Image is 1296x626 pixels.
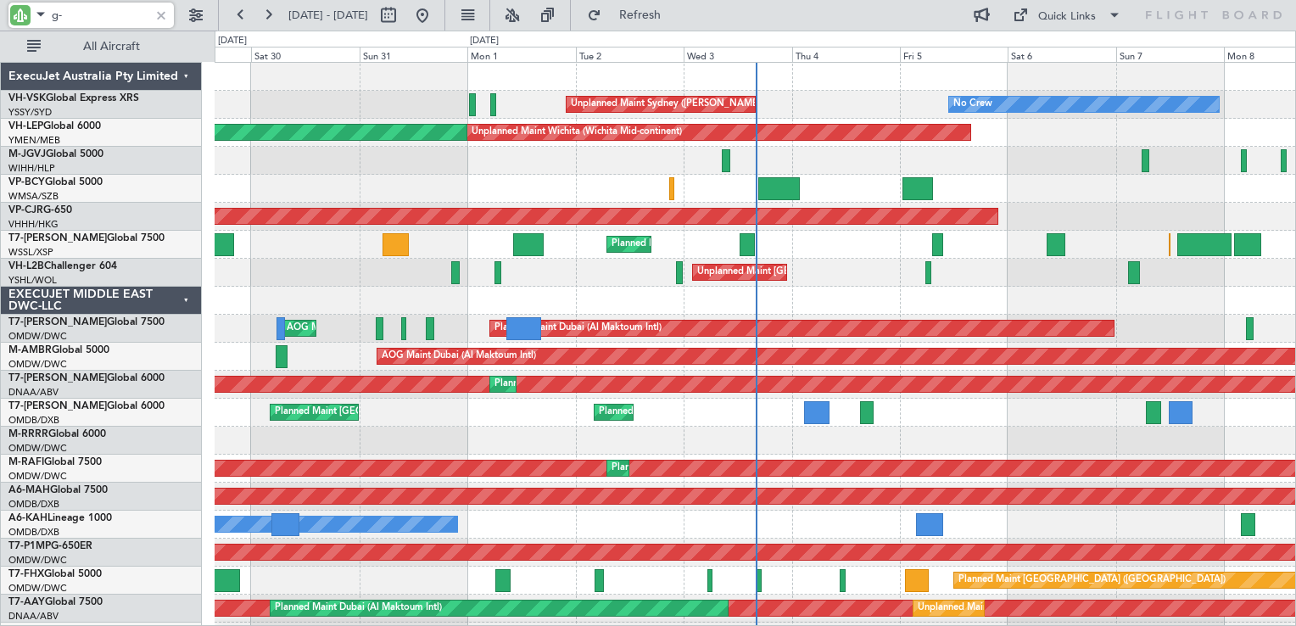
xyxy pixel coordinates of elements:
[8,569,102,579] a: T7-FHXGlobal 5000
[792,47,900,62] div: Thu 4
[8,233,107,243] span: T7-[PERSON_NAME]
[8,190,59,203] a: WMSA/SZB
[8,457,44,467] span: M-RAFI
[571,92,779,117] div: Unplanned Maint Sydney ([PERSON_NAME] Intl)
[251,47,359,62] div: Sat 30
[8,233,165,243] a: T7-[PERSON_NAME]Global 7500
[8,134,60,147] a: YMEN/MEB
[8,386,59,399] a: DNAA/ABV
[8,345,109,355] a: M-AMBRGlobal 5000
[467,47,575,62] div: Mon 1
[8,205,43,215] span: VP-CJR
[8,541,51,551] span: T7-P1MP
[19,33,184,60] button: All Aircraft
[8,93,46,103] span: VH-VSK
[8,246,53,259] a: WSSL/XSP
[8,429,106,439] a: M-RRRRGlobal 6000
[8,401,165,411] a: T7-[PERSON_NAME]Global 6000
[8,330,67,343] a: OMDW/DWC
[1038,8,1096,25] div: Quick Links
[8,121,101,131] a: VH-LEPGlobal 6000
[8,177,45,187] span: VP-BCY
[8,218,59,231] a: VHHH/HKG
[382,344,536,369] div: AOG Maint Dubai (Al Maktoum Intl)
[599,400,882,425] div: Planned Maint [GEOGRAPHIC_DATA] ([GEOGRAPHIC_DATA] Intl)
[275,595,442,621] div: Planned Maint Dubai (Al Maktoum Intl)
[8,442,67,455] a: OMDW/DWC
[8,317,165,327] a: T7-[PERSON_NAME]Global 7500
[8,401,107,411] span: T7-[PERSON_NAME]
[1004,2,1130,29] button: Quick Links
[360,47,467,62] div: Sun 31
[8,541,92,551] a: T7-P1MPG-650ER
[8,569,44,579] span: T7-FHX
[8,429,48,439] span: M-RRRR
[494,372,662,397] div: Planned Maint Dubai (Al Maktoum Intl)
[612,232,779,257] div: Planned Maint Dubai (Al Maktoum Intl)
[953,92,992,117] div: No Crew
[288,8,368,23] span: [DATE] - [DATE]
[8,554,67,567] a: OMDW/DWC
[958,567,1226,593] div: Planned Maint [GEOGRAPHIC_DATA] ([GEOGRAPHIC_DATA])
[8,526,59,539] a: OMDB/DXB
[275,400,558,425] div: Planned Maint [GEOGRAPHIC_DATA] ([GEOGRAPHIC_DATA] Intl)
[579,2,681,29] button: Refresh
[8,205,72,215] a: VP-CJRG-650
[900,47,1008,62] div: Fri 5
[8,261,117,271] a: VH-L2BChallenger 604
[8,317,107,327] span: T7-[PERSON_NAME]
[605,9,676,21] span: Refresh
[8,373,165,383] a: T7-[PERSON_NAME]Global 6000
[8,414,59,427] a: OMDB/DXB
[44,41,179,53] span: All Aircraft
[8,373,107,383] span: T7-[PERSON_NAME]
[8,470,67,483] a: OMDW/DWC
[8,106,52,119] a: YSSY/SYD
[8,513,112,523] a: A6-KAHLineage 1000
[697,260,976,285] div: Unplanned Maint [GEOGRAPHIC_DATA] ([GEOGRAPHIC_DATA])
[8,149,103,159] a: M-JGVJGlobal 5000
[8,345,52,355] span: M-AMBR
[8,597,45,607] span: T7-AAY
[8,177,103,187] a: VP-BCYGlobal 5000
[8,513,47,523] span: A6-KAH
[218,34,247,48] div: [DATE]
[472,120,682,145] div: Unplanned Maint Wichita (Wichita Mid-continent)
[8,485,108,495] a: A6-MAHGlobal 7500
[1008,47,1115,62] div: Sat 6
[684,47,791,62] div: Wed 3
[918,595,1169,621] div: Unplanned Maint [GEOGRAPHIC_DATA] (Al Maktoum Intl)
[8,121,43,131] span: VH-LEP
[576,47,684,62] div: Tue 2
[8,610,59,623] a: DNAA/ABV
[8,582,67,595] a: OMDW/DWC
[8,498,59,511] a: OMDB/DXB
[8,261,44,271] span: VH-L2B
[8,93,139,103] a: VH-VSKGlobal Express XRS
[8,358,67,371] a: OMDW/DWC
[8,485,50,495] span: A6-MAH
[287,316,441,341] div: AOG Maint Dubai (Al Maktoum Intl)
[612,456,779,481] div: Planned Maint Dubai (Al Maktoum Intl)
[494,316,662,341] div: Planned Maint Dubai (Al Maktoum Intl)
[8,149,46,159] span: M-JGVJ
[1116,47,1224,62] div: Sun 7
[8,274,57,287] a: YSHL/WOL
[8,162,55,175] a: WIHH/HLP
[470,34,499,48] div: [DATE]
[52,3,149,28] input: A/C (Reg. or Type)
[8,597,103,607] a: T7-AAYGlobal 7500
[8,457,102,467] a: M-RAFIGlobal 7500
